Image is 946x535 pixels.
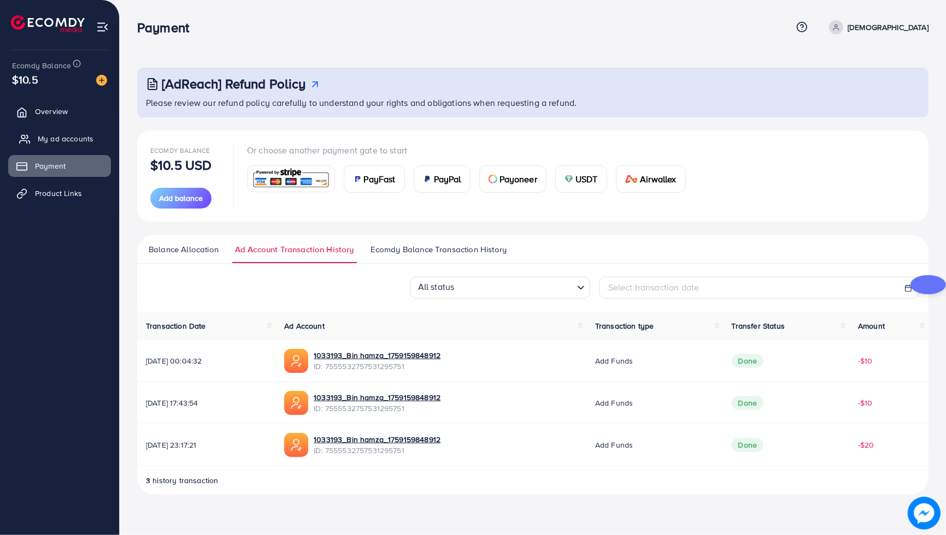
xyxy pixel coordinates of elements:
[732,438,764,452] span: Done
[608,281,700,293] span: Select transaction date
[159,193,203,204] span: Add balance
[8,100,111,122] a: Overview
[434,173,461,186] span: PayPal
[858,439,874,450] span: -$20
[457,278,572,295] input: Search for option
[848,21,929,34] p: [DEMOGRAPHIC_DATA]
[247,165,335,192] a: card
[35,160,66,171] span: Payment
[12,72,38,87] span: $10.5
[162,76,306,92] h3: [AdReach] Refund Policy
[423,175,432,183] img: card
[565,175,573,183] img: card
[284,320,325,331] span: Ad Account
[500,173,537,186] span: Payoneer
[150,158,211,171] p: $10.5 USD
[410,277,590,299] div: Search for option
[146,96,922,109] p: Please review our refund policy carefully to understand your rights and obligations when requesti...
[595,397,633,408] span: Add funds
[555,165,607,193] a: cardUSDT
[35,106,68,117] span: Overview
[314,350,440,361] a: 1033193_Bin hamza_1759159848912
[616,165,686,193] a: cardAirwallex
[479,165,547,193] a: cardPayoneer
[575,173,598,186] span: USDT
[146,475,218,486] span: 3 history transaction
[732,396,764,410] span: Done
[640,173,676,186] span: Airwallex
[146,320,206,331] span: Transaction Date
[150,146,210,155] span: Ecomdy Balance
[35,188,82,199] span: Product Links
[247,144,695,157] p: Or choose another payment gate to start
[908,497,941,530] img: image
[8,182,111,204] a: Product Links
[825,20,929,34] a: [DEMOGRAPHIC_DATA]
[732,320,785,331] span: Transfer Status
[8,128,111,150] a: My ad accounts
[284,349,308,373] img: ic-ads-acc.e4c84228.svg
[235,243,354,255] span: Ad Account Transaction History
[146,439,267,450] span: [DATE] 23:17:21
[353,175,362,183] img: card
[489,175,497,183] img: card
[38,133,93,144] span: My ad accounts
[732,354,764,368] span: Done
[314,403,440,414] span: ID: 7555532757531295751
[314,434,440,445] a: 1033193_Bin hamza_1759159848912
[371,243,507,255] span: Ecomdy Balance Transaction History
[414,165,471,193] a: cardPayPal
[150,188,211,209] button: Add balance
[96,21,109,33] img: menu
[12,60,71,71] span: Ecomdy Balance
[595,355,633,366] span: Add funds
[284,391,308,415] img: ic-ads-acc.e4c84228.svg
[416,277,457,295] span: All status
[8,155,111,177] a: Payment
[364,173,396,186] span: PayFast
[314,392,440,403] a: 1033193_Bin hamza_1759159848912
[595,439,633,450] span: Add funds
[284,433,308,457] img: ic-ads-acc.e4c84228.svg
[858,355,873,366] span: -$10
[11,15,85,32] img: logo
[595,320,654,331] span: Transaction type
[314,445,440,456] span: ID: 7555532757531295751
[137,20,198,35] h3: Payment
[344,165,405,193] a: cardPayFast
[146,397,267,408] span: [DATE] 17:43:54
[625,175,638,183] img: card
[146,355,267,366] span: [DATE] 00:04:32
[314,361,440,372] span: ID: 7555532757531295751
[858,397,873,408] span: -$10
[251,167,331,191] img: card
[858,320,885,331] span: Amount
[149,243,219,255] span: Balance Allocation
[96,75,107,86] img: image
